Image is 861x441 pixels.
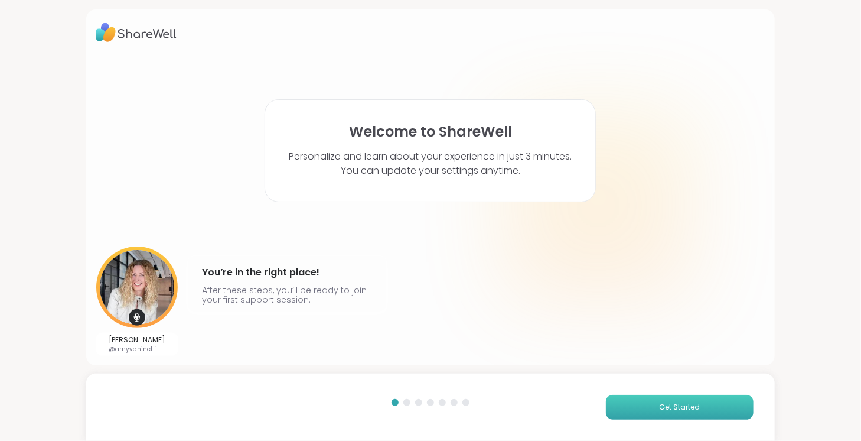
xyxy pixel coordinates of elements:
p: @amyvaninetti [109,345,165,354]
img: User image [96,247,178,328]
h1: Welcome to ShareWell [349,124,512,140]
img: mic icon [129,309,145,326]
h4: You’re in the right place! [202,263,372,282]
img: ShareWell Logo [96,19,177,46]
span: Get Started [660,402,700,413]
p: After these steps, you’ll be ready to join your first support session. [202,286,372,304]
p: [PERSON_NAME] [109,335,165,345]
p: Personalize and learn about your experience in just 3 minutes. You can update your settings anytime. [289,150,572,178]
button: Get Started [606,395,754,420]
